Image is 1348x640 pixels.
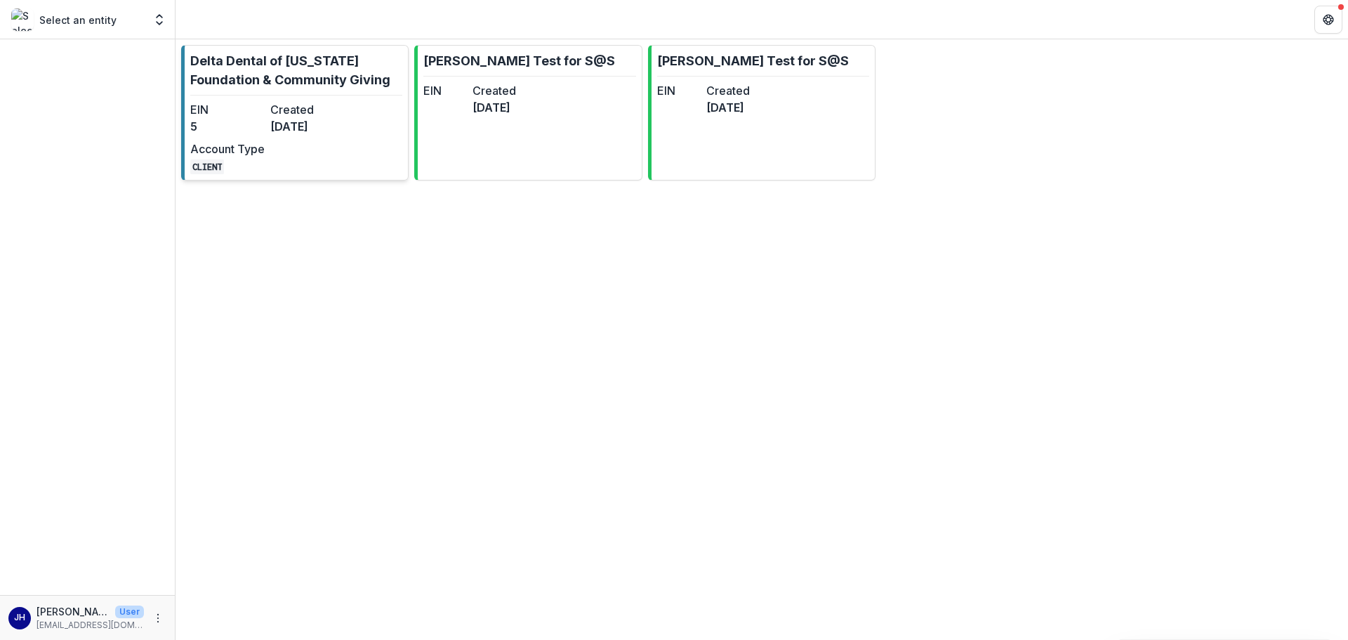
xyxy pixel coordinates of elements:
[115,606,144,618] p: User
[270,118,345,135] dd: [DATE]
[37,604,110,619] p: [PERSON_NAME]
[150,6,169,34] button: Open entity switcher
[270,101,345,118] dt: Created
[706,99,750,116] dd: [DATE]
[473,99,516,116] dd: [DATE]
[14,613,25,622] div: John Howe
[190,141,265,157] dt: Account Type
[657,82,701,99] dt: EIN
[150,610,166,627] button: More
[37,619,144,632] p: [EMAIL_ADDRESS][DOMAIN_NAME]
[11,8,34,31] img: Select an entity
[414,45,642,181] a: [PERSON_NAME] Test for S@SEINCreated[DATE]
[648,45,875,181] a: [PERSON_NAME] Test for S@SEINCreated[DATE]
[473,82,516,99] dt: Created
[706,82,750,99] dt: Created
[657,51,849,70] p: [PERSON_NAME] Test for S@S
[190,118,265,135] dd: 5
[190,101,265,118] dt: EIN
[190,159,224,174] code: CLIENT
[190,51,402,89] p: Delta Dental of [US_STATE] Foundation & Community Giving
[39,13,117,27] p: Select an entity
[423,51,615,70] p: [PERSON_NAME] Test for S@S
[423,82,467,99] dt: EIN
[1314,6,1342,34] button: Get Help
[181,45,409,181] a: Delta Dental of [US_STATE] Foundation & Community GivingEIN5Created[DATE]Account TypeCLIENT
